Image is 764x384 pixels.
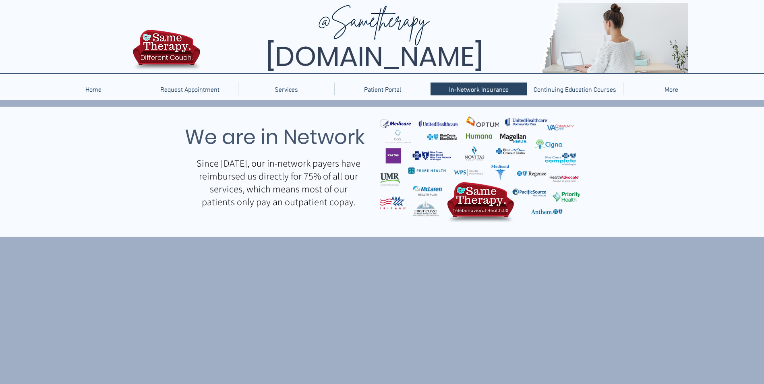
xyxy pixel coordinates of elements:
span: We are in Network [185,123,365,151]
div: Services [238,83,334,95]
p: Continuing Education Courses [530,83,620,95]
p: More [660,83,682,95]
span: [DOMAIN_NAME] [266,37,483,76]
p: Patient Portal [360,83,405,95]
p: Request Appointment [156,83,224,95]
img: Same Therapy, Different Couch. TelebehavioralHealth.US [202,3,688,73]
nav: Site [45,83,719,95]
a: Request Appointment [142,83,238,95]
p: Since [DATE], our in-network payers have reimbursed us directly for 75% of all our services, whic... [195,157,362,208]
a: Home [45,83,142,95]
p: In-Network Insurance [445,83,513,95]
a: In-Network Insurance [431,83,527,95]
p: Home [81,83,106,95]
p: Services [271,83,302,95]
a: Continuing Education Courses [527,83,623,95]
img: TBH.US [130,29,203,76]
img: TelebehavioralHealth.US In-Network Insurances [380,109,580,226]
a: Patient Portal [334,83,431,95]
